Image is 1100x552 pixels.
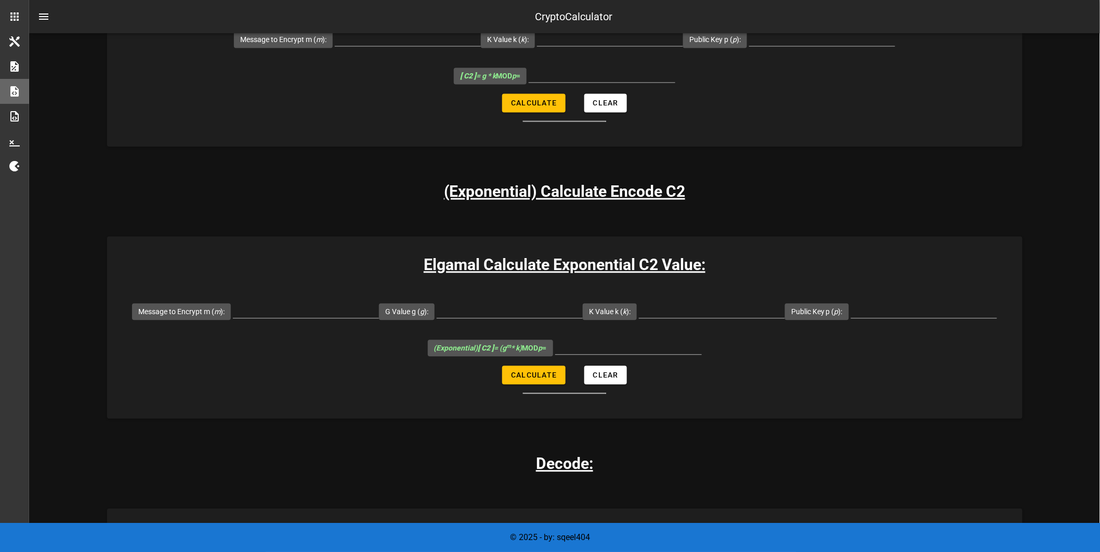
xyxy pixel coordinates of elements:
[502,366,565,384] button: Calculate
[240,34,326,45] label: Message to Encrypt m ( ):
[510,371,557,379] span: Calculate
[791,306,843,317] label: Public Key p ( ):
[460,72,496,80] i: = g * k
[460,72,520,80] span: MOD =
[420,307,424,316] i: g
[593,371,619,379] span: Clear
[107,253,1023,276] h3: Elgamal Calculate Exponential C2 Value:
[536,452,593,475] h3: Decode:
[507,343,512,349] sup: m
[512,72,516,80] i: p
[434,344,522,352] i: (Exponential) = (g * k)
[478,344,494,352] b: [ C2 ]
[510,532,590,542] span: © 2025 - by: sqeel404
[434,344,547,352] span: MOD =
[502,93,565,112] button: Calculate
[834,307,839,316] i: p
[444,180,685,203] h3: (Exponential) Calculate Encode C2
[316,35,322,44] i: m
[31,4,56,29] button: nav-menu-toggle
[593,99,619,107] span: Clear
[460,72,476,80] b: [ C2 ]
[487,34,529,45] label: K Value k ( ):
[521,35,525,44] i: k
[385,306,428,317] label: G Value g ( ):
[539,344,543,352] i: p
[214,307,220,316] i: m
[584,93,627,112] button: Clear
[535,9,613,24] div: CryptoCalculator
[138,306,225,317] label: Message to Encrypt m ( ):
[510,99,557,107] span: Calculate
[732,35,737,44] i: p
[689,34,741,45] label: Public Key p ( ):
[584,366,627,384] button: Clear
[623,307,626,316] i: k
[589,306,631,317] label: K Value k ( ):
